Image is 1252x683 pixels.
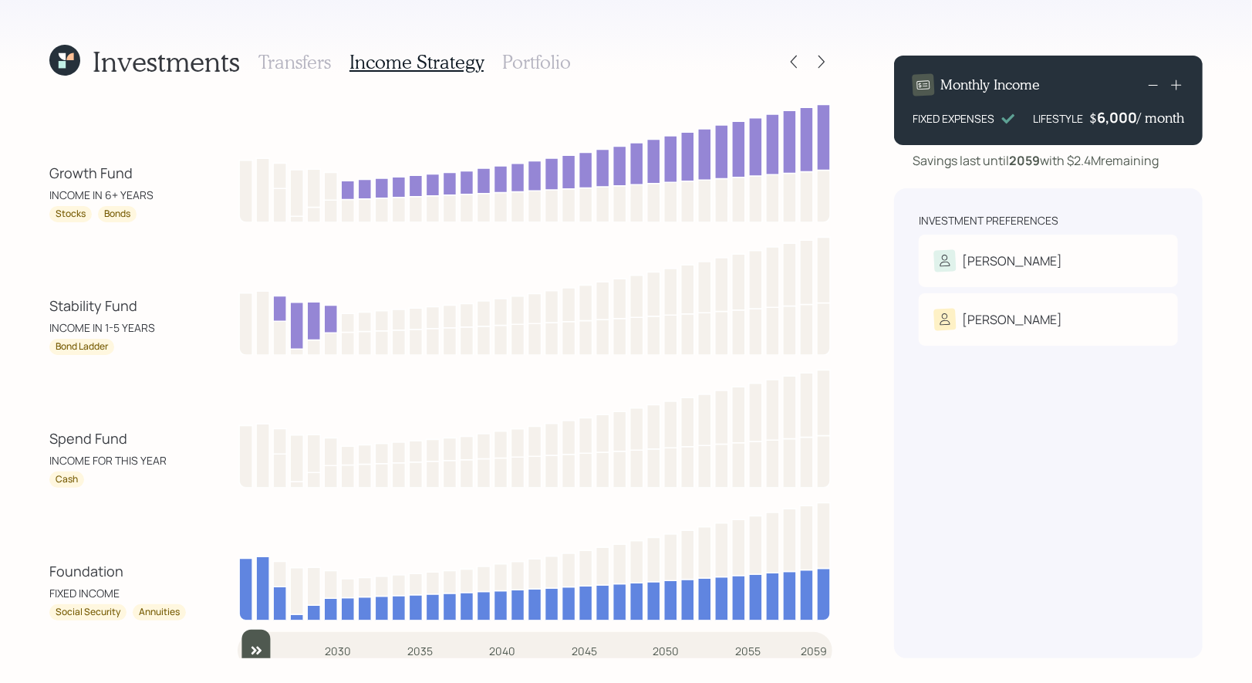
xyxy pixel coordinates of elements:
[49,296,137,316] div: Stability Fund
[962,252,1062,270] div: [PERSON_NAME]
[1137,110,1184,127] h4: / month
[49,452,167,468] div: INCOME FOR THIS YEAR
[1009,152,1040,169] b: 2059
[56,606,120,619] div: Social Security
[919,213,1058,228] div: Investment Preferences
[139,606,180,619] div: Annuities
[258,51,331,73] h3: Transfers
[913,110,994,127] div: FIXED EXPENSES
[49,320,155,336] div: INCOME IN 1-5 YEARS
[56,340,108,353] div: Bond Ladder
[502,51,571,73] h3: Portfolio
[49,561,123,582] div: Foundation
[349,51,484,73] h3: Income Strategy
[913,151,1159,170] div: Savings last until with $2.4M remaining
[104,208,130,221] div: Bonds
[1097,108,1137,127] div: 6,000
[56,208,86,221] div: Stocks
[56,473,78,486] div: Cash
[49,585,120,601] div: FIXED INCOME
[93,45,240,78] h1: Investments
[1033,110,1083,127] div: LIFESTYLE
[49,428,127,449] div: Spend Fund
[962,310,1062,329] div: [PERSON_NAME]
[1089,110,1097,127] h4: $
[940,76,1040,93] h4: Monthly Income
[49,187,154,203] div: INCOME IN 6+ YEARS
[49,163,133,184] div: Growth Fund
